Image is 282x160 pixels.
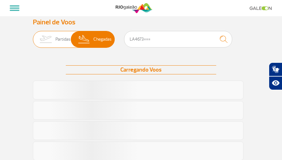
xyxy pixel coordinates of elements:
button: Abrir tradutor de língua de sinais. [269,62,282,76]
span: Partidas [55,31,70,47]
h3: Painel de Voos [33,18,249,26]
div: Plugin de acessibilidade da Hand Talk. [269,62,282,90]
input: Voo, cidade ou cia aérea [124,31,232,47]
img: slider-desembarque [75,31,93,47]
img: slider-embarque [36,31,55,47]
span: Chegadas [93,31,112,47]
div: Carregando Voos [66,65,216,74]
button: Abrir recursos assistivos. [269,76,282,90]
